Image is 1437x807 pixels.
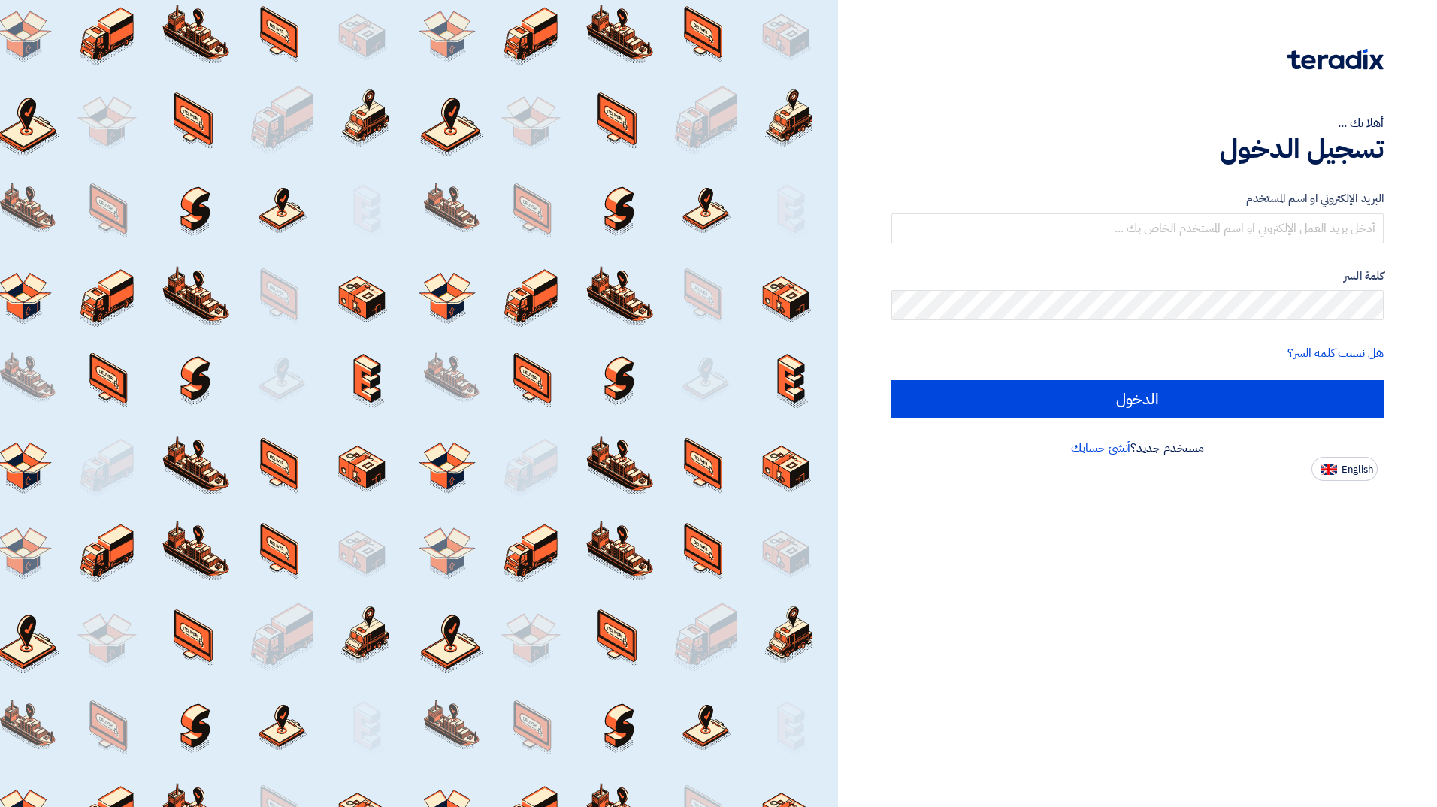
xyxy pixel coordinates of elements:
[891,439,1384,457] div: مستخدم جديد؟
[1311,457,1378,481] button: English
[891,114,1384,132] div: أهلا بك ...
[1287,49,1384,70] img: Teradix logo
[1342,464,1373,475] span: English
[1321,464,1337,475] img: en-US.png
[1287,344,1384,362] a: هل نسيت كلمة السر؟
[891,132,1384,165] h1: تسجيل الدخول
[891,267,1384,285] label: كلمة السر
[891,380,1384,418] input: الدخول
[891,190,1384,207] label: البريد الإلكتروني او اسم المستخدم
[1071,439,1130,457] a: أنشئ حسابك
[891,213,1384,243] input: أدخل بريد العمل الإلكتروني او اسم المستخدم الخاص بك ...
